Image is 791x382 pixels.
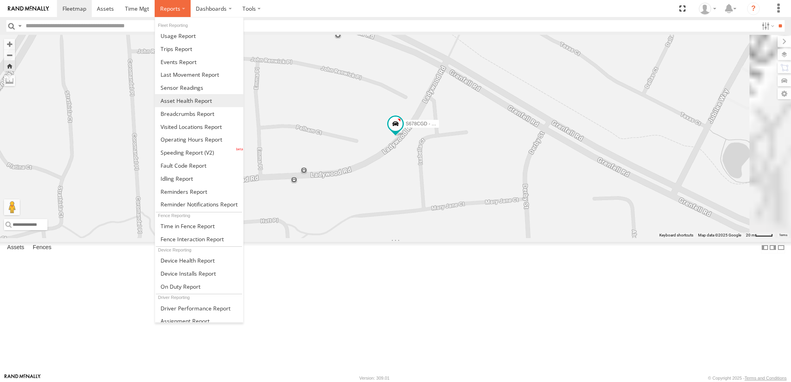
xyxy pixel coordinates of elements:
button: Zoom Home [4,61,15,71]
label: Search Query [17,20,23,32]
label: Hide Summary Table [777,242,785,253]
span: 20 m [746,233,755,237]
a: Breadcrumbs Report [155,107,243,120]
a: Visit our Website [4,374,41,382]
a: Last Movement Report [155,68,243,81]
label: Dock Summary Table to the Left [761,242,769,253]
a: Assignment Report [155,314,243,327]
a: On Duty Report [155,280,243,293]
button: Keyboard shortcuts [659,233,693,238]
a: Fence Interaction Report [155,233,243,246]
img: rand-logo.svg [8,6,49,11]
label: Search Filter Options [759,20,776,32]
i: ? [747,2,760,15]
button: Zoom out [4,49,15,61]
label: Dock Summary Table to the Right [769,242,777,253]
a: Trips Report [155,42,243,55]
a: Usage Report [155,29,243,42]
a: Sensor Readings [155,81,243,94]
span: S678CGD - Fridge It Sprinter [406,121,467,127]
a: Reminders Report [155,185,243,198]
span: Map data ©2025 Google [698,233,741,237]
div: Peter Lu [696,3,719,15]
div: Version: 309.01 [360,376,390,380]
a: Terms (opens in new tab) [779,233,787,236]
a: Full Events Report [155,55,243,68]
a: Fleet Speed Report (V2) [155,146,243,159]
button: Drag Pegman onto the map to open Street View [4,199,20,215]
a: Fault Code Report [155,159,243,172]
a: Driver Performance Report [155,302,243,315]
a: Idling Report [155,172,243,185]
label: Measure [4,75,15,86]
a: Device Health Report [155,254,243,267]
a: Device Installs Report [155,267,243,280]
button: Zoom in [4,39,15,49]
label: Assets [3,242,28,253]
div: © Copyright 2025 - [708,376,787,380]
label: Map Settings [778,88,791,99]
button: Map Scale: 20 m per 41 pixels [744,233,775,238]
a: Service Reminder Notifications Report [155,198,243,211]
a: Visited Locations Report [155,120,243,133]
a: Terms and Conditions [745,376,787,380]
a: Asset Operating Hours Report [155,133,243,146]
a: Asset Health Report [155,94,243,107]
a: Time in Fences Report [155,219,243,233]
label: Fences [29,242,55,253]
